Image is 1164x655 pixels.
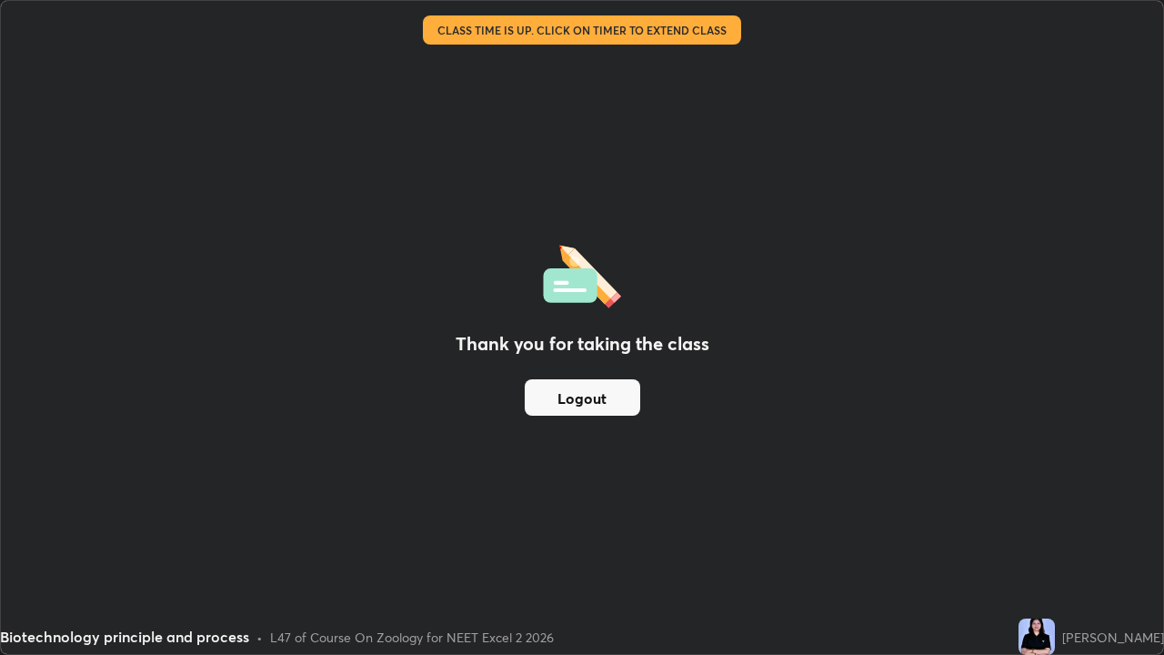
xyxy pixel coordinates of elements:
[525,379,640,416] button: Logout
[543,239,621,308] img: offlineFeedback.1438e8b3.svg
[270,628,554,647] div: L47 of Course On Zoology for NEET Excel 2 2026
[256,628,263,647] div: •
[456,330,709,358] h2: Thank you for taking the class
[1018,619,1055,655] img: f3274e365041448fb68da36d93efd048.jpg
[1062,628,1164,647] div: [PERSON_NAME]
